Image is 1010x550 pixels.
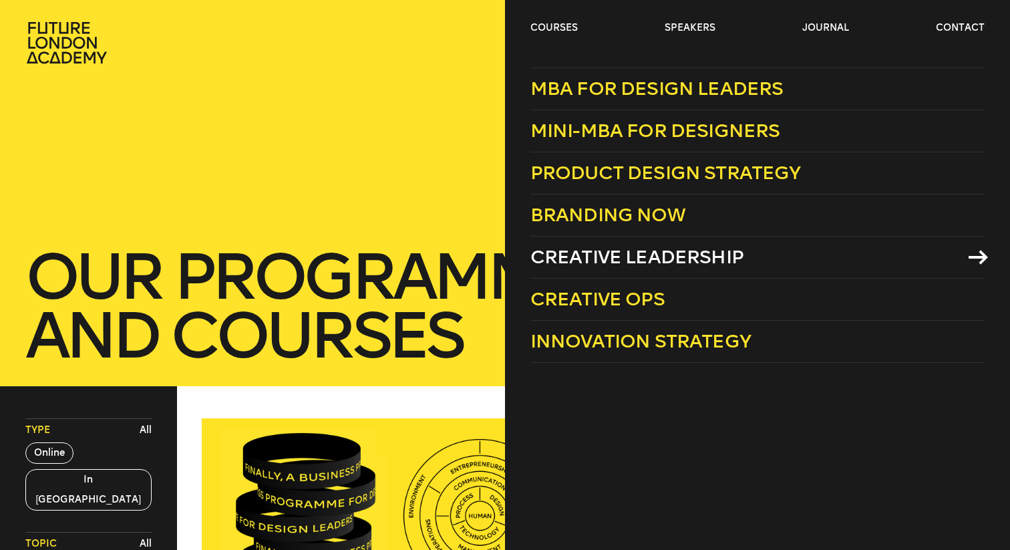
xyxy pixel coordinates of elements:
a: courses [530,21,578,35]
a: Creative Leadership [530,237,985,279]
a: journal [802,21,849,35]
a: Branding Now [530,194,985,237]
span: Innovation Strategy [530,330,751,352]
a: Creative Ops [530,279,985,321]
span: Creative Ops [530,288,665,310]
a: Product Design Strategy [530,152,985,194]
span: Branding Now [530,204,685,226]
span: MBA for Design Leaders [530,78,784,100]
a: Mini-MBA for Designers [530,110,985,152]
span: Creative Leadership [530,246,743,268]
span: Product Design Strategy [530,162,801,184]
a: speakers [665,21,715,35]
a: Innovation Strategy [530,321,985,363]
span: Mini-MBA for Designers [530,120,780,142]
a: MBA for Design Leaders [530,67,985,110]
a: contact [936,21,985,35]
